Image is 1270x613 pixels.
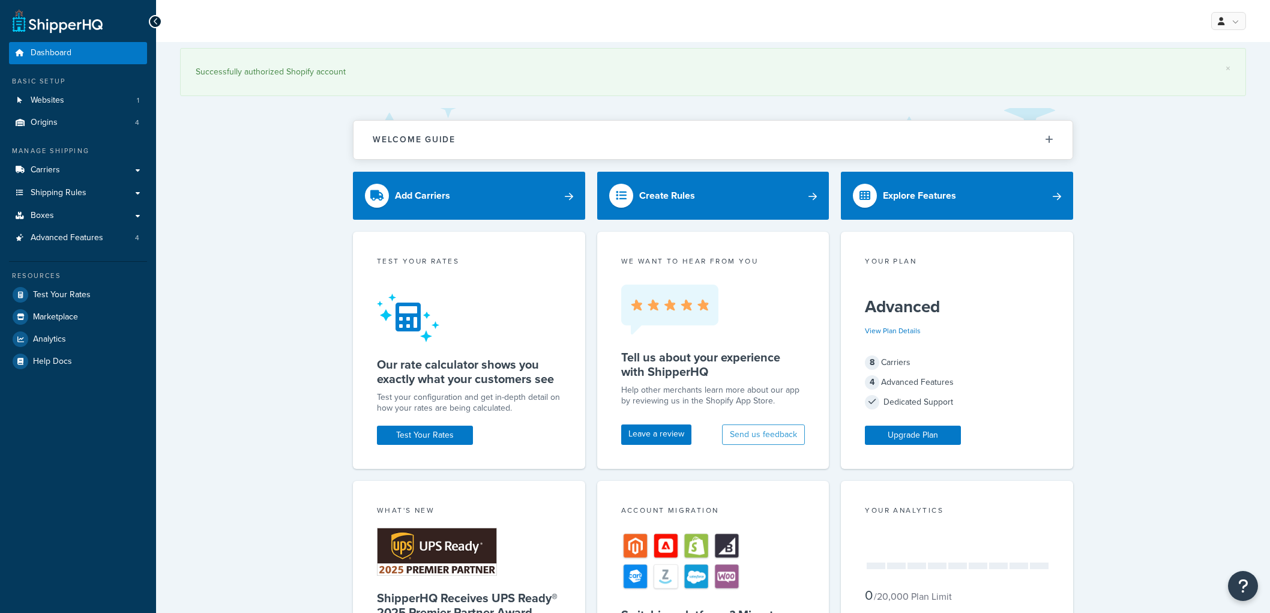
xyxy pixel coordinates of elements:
[31,95,64,106] span: Websites
[31,188,86,198] span: Shipping Rules
[865,505,1049,519] div: Your Analytics
[9,306,147,328] a: Marketplace
[883,187,956,204] div: Explore Features
[9,89,147,112] li: Websites
[1226,64,1230,73] a: ×
[621,505,805,519] div: Account Migration
[621,385,805,406] p: Help other merchants learn more about our app by reviewing us in the Shopify App Store.
[621,256,805,267] p: we want to hear from you
[1228,571,1258,601] button: Open Resource Center
[597,172,829,220] a: Create Rules
[33,334,66,345] span: Analytics
[373,135,456,144] h2: Welcome Guide
[865,354,1049,371] div: Carriers
[865,297,1049,316] h5: Advanced
[377,357,561,386] h5: Our rate calculator shows you exactly what your customers see
[9,205,147,227] a: Boxes
[33,290,91,300] span: Test Your Rates
[395,187,450,204] div: Add Carriers
[377,392,561,414] div: Test your configuration and get in-depth detail on how your rates are being calculated.
[841,172,1073,220] a: Explore Features
[31,118,58,128] span: Origins
[9,182,147,204] a: Shipping Rules
[9,89,147,112] a: Websites1
[9,227,147,249] li: Advanced Features
[9,328,147,350] a: Analytics
[31,165,60,175] span: Carriers
[9,112,147,134] li: Origins
[865,374,1049,391] div: Advanced Features
[377,426,473,445] a: Test Your Rates
[865,426,961,445] a: Upgrade Plan
[865,355,879,370] span: 8
[9,76,147,86] div: Basic Setup
[33,357,72,367] span: Help Docs
[9,42,147,64] a: Dashboard
[196,64,1230,80] div: Successfully authorized Shopify account
[353,172,585,220] a: Add Carriers
[31,48,71,58] span: Dashboard
[621,424,691,445] a: Leave a review
[377,256,561,270] div: Test your rates
[9,159,147,181] a: Carriers
[137,95,139,106] span: 1
[9,146,147,156] div: Manage Shipping
[865,325,921,336] a: View Plan Details
[9,112,147,134] a: Origins4
[31,233,103,243] span: Advanced Features
[865,375,879,390] span: 4
[9,227,147,249] a: Advanced Features4
[621,350,805,379] h5: Tell us about your experience with ShipperHQ
[9,284,147,306] a: Test Your Rates
[9,271,147,281] div: Resources
[865,585,873,605] span: 0
[135,233,139,243] span: 4
[354,121,1073,159] button: Welcome Guide
[639,187,695,204] div: Create Rules
[377,505,561,519] div: What's New
[135,118,139,128] span: 4
[865,394,1049,411] div: Dedicated Support
[722,424,805,445] button: Send us feedback
[33,312,78,322] span: Marketplace
[9,351,147,372] a: Help Docs
[874,590,952,603] small: / 20,000 Plan Limit
[31,211,54,221] span: Boxes
[865,256,1049,270] div: Your Plan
